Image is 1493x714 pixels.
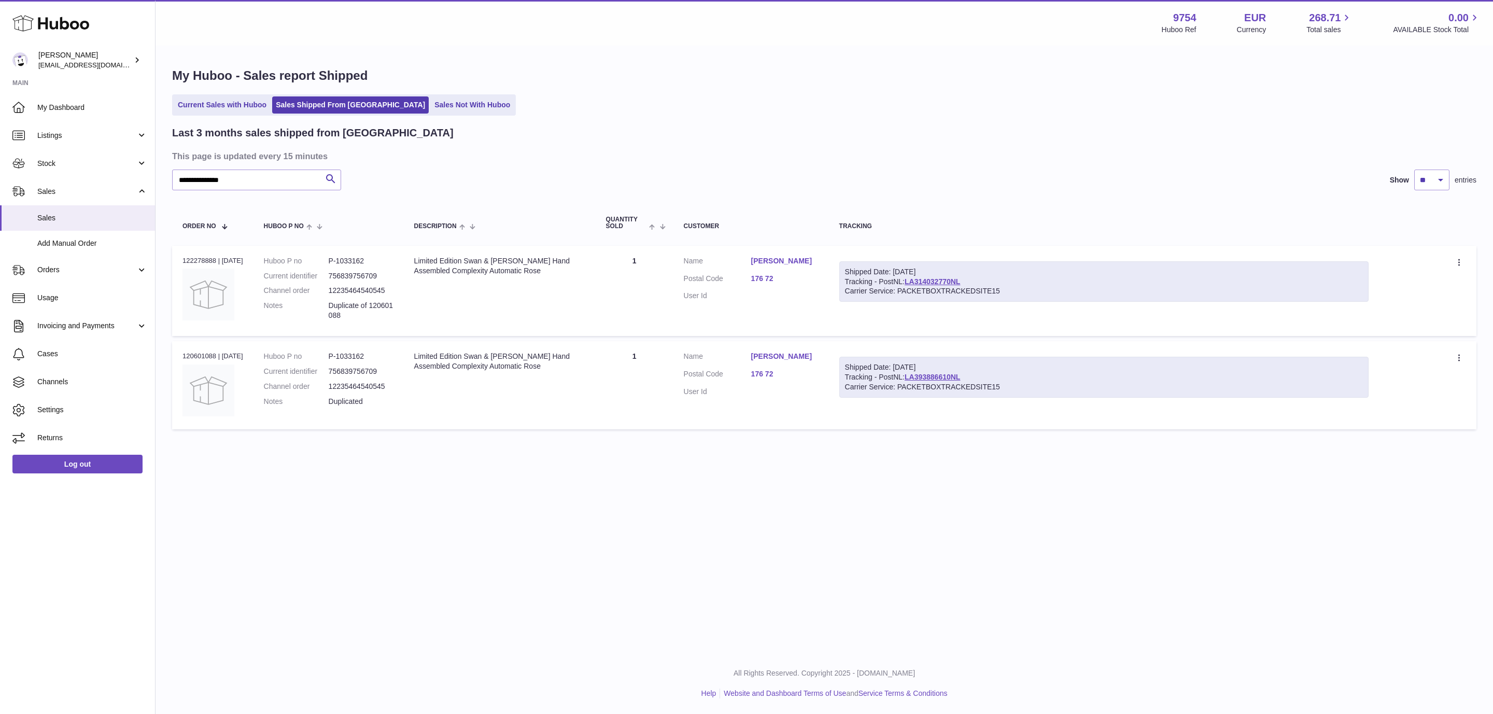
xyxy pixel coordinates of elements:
span: Sales [37,213,147,223]
span: My Dashboard [37,103,147,113]
div: Currency [1237,25,1266,35]
dd: 12235464540545 [329,382,393,391]
h2: Last 3 months sales shipped from [GEOGRAPHIC_DATA] [172,126,454,140]
dt: Postal Code [684,274,751,286]
div: [PERSON_NAME] [38,50,132,70]
span: Usage [37,293,147,303]
span: Add Manual Order [37,239,147,248]
span: Invoicing and Payments [37,321,136,331]
a: LA314032770NL [905,277,960,286]
div: Shipped Date: [DATE] [845,362,1363,372]
span: Huboo P no [264,223,304,230]
div: Tracking - PostNL: [839,261,1369,302]
a: Sales Not With Huboo [431,96,514,114]
span: Sales [37,187,136,197]
span: [EMAIL_ADDRESS][DOMAIN_NAME] [38,61,152,69]
dt: Name [684,352,751,364]
a: 0.00 AVAILABLE Stock Total [1393,11,1481,35]
dd: P-1033162 [329,352,393,361]
a: Service Terms & Conditions [858,689,948,697]
dt: Name [684,256,751,269]
span: Description [414,223,457,230]
span: Cases [37,349,147,359]
dt: Huboo P no [264,352,329,361]
span: Orders [37,265,136,275]
label: Show [1390,175,1409,185]
div: Shipped Date: [DATE] [845,267,1363,277]
li: and [720,689,947,698]
dt: Huboo P no [264,256,329,266]
dd: P-1033162 [329,256,393,266]
dt: Notes [264,397,329,407]
span: Settings [37,405,147,415]
div: Tracking [839,223,1369,230]
a: Help [701,689,716,697]
div: 122278888 | [DATE] [182,256,243,265]
a: [PERSON_NAME] [751,352,819,361]
span: Quantity Sold [606,216,647,230]
h3: This page is updated every 15 minutes [172,150,1474,162]
span: Order No [182,223,216,230]
a: Log out [12,455,143,473]
a: 176 72 [751,369,819,379]
strong: EUR [1244,11,1266,25]
div: Carrier Service: PACKETBOXTRACKEDSITE15 [845,382,1363,392]
dt: Channel order [264,286,329,296]
div: Customer [684,223,819,230]
p: Duplicated [329,397,393,407]
img: info@fieldsluxury.london [12,52,28,68]
span: Stock [37,159,136,169]
img: no-photo.jpg [182,365,234,416]
h1: My Huboo - Sales report Shipped [172,67,1476,84]
dd: 756839756709 [329,271,393,281]
div: 120601088 | [DATE] [182,352,243,361]
div: Limited Edition Swan & [PERSON_NAME] Hand Assembled Complexity Automatic Rose [414,256,585,276]
div: Tracking - PostNL: [839,357,1369,398]
span: 0.00 [1448,11,1469,25]
dt: Current identifier [264,367,329,376]
a: 176 72 [751,274,819,284]
div: Huboo Ref [1162,25,1196,35]
dt: Current identifier [264,271,329,281]
dd: 756839756709 [329,367,393,376]
span: AVAILABLE Stock Total [1393,25,1481,35]
span: 268.71 [1309,11,1341,25]
a: Sales Shipped From [GEOGRAPHIC_DATA] [272,96,429,114]
span: entries [1455,175,1476,185]
dt: Notes [264,301,329,320]
a: Website and Dashboard Terms of Use [724,689,846,697]
a: 268.71 Total sales [1306,11,1353,35]
a: [PERSON_NAME] [751,256,819,266]
td: 1 [596,341,673,429]
p: Duplicate of 120601088 [329,301,393,320]
a: LA393886610NL [905,373,960,381]
dt: Channel order [264,382,329,391]
dt: Postal Code [684,369,751,382]
span: Listings [37,131,136,141]
div: Limited Edition Swan & [PERSON_NAME] Hand Assembled Complexity Automatic Rose [414,352,585,371]
a: Current Sales with Huboo [174,96,270,114]
span: Channels [37,377,147,387]
dd: 12235464540545 [329,286,393,296]
div: Carrier Service: PACKETBOXTRACKEDSITE15 [845,286,1363,296]
p: All Rights Reserved. Copyright 2025 - [DOMAIN_NAME] [164,668,1485,678]
dt: User Id [684,291,751,301]
strong: 9754 [1173,11,1196,25]
img: no-photo.jpg [182,269,234,320]
span: Total sales [1306,25,1353,35]
span: Returns [37,433,147,443]
td: 1 [596,246,673,336]
dt: User Id [684,387,751,397]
